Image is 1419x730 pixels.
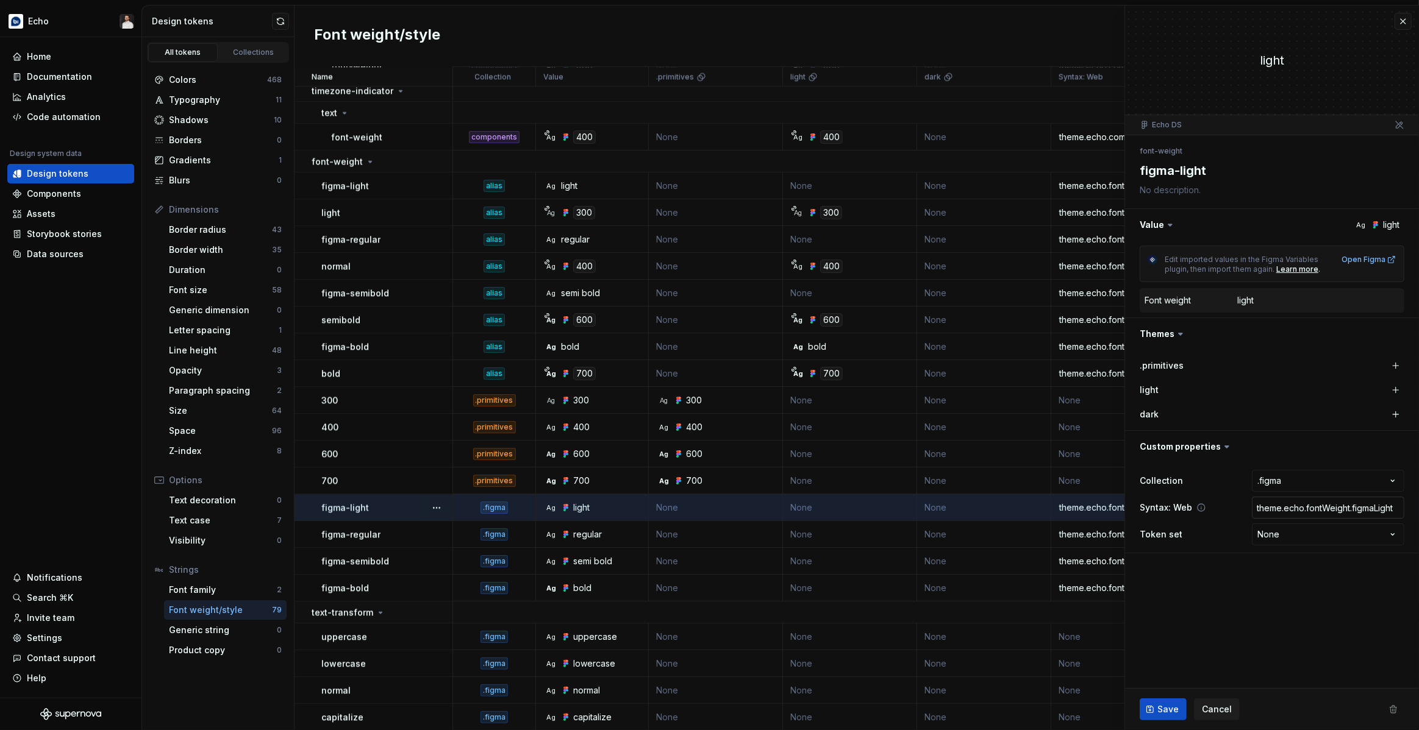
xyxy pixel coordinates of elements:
[149,90,287,110] a: Typography11
[164,401,287,420] a: Size64
[649,360,783,387] td: None
[164,280,287,300] a: Font size58
[484,260,505,272] div: alias
[573,367,596,380] div: 700
[7,47,134,66] a: Home
[149,110,287,130] a: Shadows10
[783,387,917,414] td: None
[686,448,702,460] div: 600
[546,315,556,325] div: Ag
[321,582,369,594] p: figma-bold
[783,467,917,494] td: None
[164,361,287,380] a: Opacity3
[7,87,134,107] a: Analytics
[1145,294,1191,307] div: Font weight
[573,313,596,327] div: 600
[473,475,516,487] div: .primitives
[7,588,134,608] button: Search ⌘K
[546,342,556,352] div: Ag
[546,712,556,722] div: Ag
[546,632,556,642] div: Ag
[1052,555,1397,567] div: theme.echo.fontWeight.figmaSemibold
[546,181,556,191] div: Ag
[659,422,669,432] div: Ag
[321,107,337,119] p: text
[783,172,917,199] td: None
[169,154,279,166] div: Gradients
[169,534,277,547] div: Visibility
[277,625,282,635] div: 0
[277,366,282,375] div: 3
[7,184,134,204] a: Components
[793,261,803,271] div: Ag
[917,333,1051,360] td: None
[573,501,590,514] div: light
[1194,698,1240,720] button: Cancel
[573,448,590,460] div: 600
[1140,528,1182,540] label: Token set
[164,220,287,239] a: Border radius43
[169,445,277,457] div: Z-index
[820,130,843,144] div: 400
[649,124,783,151] td: None
[1052,341,1397,353] div: theme.echo.fontWeight.figmaBold
[321,421,338,433] p: 400
[573,555,612,567] div: semi bold
[1318,264,1320,274] span: .
[546,422,556,432] div: Ag
[169,425,272,437] div: Space
[659,449,669,459] div: Ag
[481,501,508,514] div: .figma
[686,394,702,406] div: 300
[40,708,101,720] a: Supernova Logo
[546,476,556,486] div: Ag
[649,521,783,548] td: None
[169,384,277,397] div: Paragraph spacing
[686,421,702,433] div: 400
[321,314,360,326] p: semibold
[917,172,1051,199] td: None
[917,467,1051,494] td: None
[1051,414,1398,441] td: None
[649,307,783,333] td: None
[1052,528,1397,540] div: theme.echo.fontWeight.figmaRegular
[27,248,84,260] div: Data sources
[164,640,287,660] a: Product copy0
[1276,264,1318,274] a: Learn more
[917,494,1051,521] td: None
[277,495,282,505] div: 0
[277,175,282,185] div: 0
[169,474,282,486] div: Options
[783,548,917,575] td: None
[820,313,843,327] div: 600
[543,72,563,82] p: Value
[321,528,381,540] p: figma-regular
[7,648,134,668] button: Contact support
[169,284,272,296] div: Font size
[917,575,1051,601] td: None
[321,501,369,514] p: figma-light
[561,180,577,192] div: light
[546,208,556,218] div: Ag
[1157,703,1179,715] span: Save
[149,70,287,90] a: Colors468
[277,135,282,145] div: 0
[7,668,134,688] button: Help
[473,394,516,406] div: .primitives
[1052,314,1397,326] div: theme.echo.fontWeight.semibold
[27,71,92,83] div: Documentation
[917,414,1051,441] td: None
[164,620,287,640] a: Generic string0
[1052,367,1397,380] div: theme.echo.fontWeight.bold
[1165,255,1320,274] span: Edit imported values in the Figma Variables plugin, then import them again.
[546,288,556,298] div: Ag
[475,72,512,82] p: Collection
[27,632,62,644] div: Settings
[1252,497,1404,519] input: Empty
[169,244,272,256] div: Border width
[7,628,134,648] a: Settings
[1052,501,1397,514] div: theme.echo.fontWeight.figmaLight
[820,206,842,219] div: 300
[7,107,134,127] a: Code automation
[272,245,282,255] div: 35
